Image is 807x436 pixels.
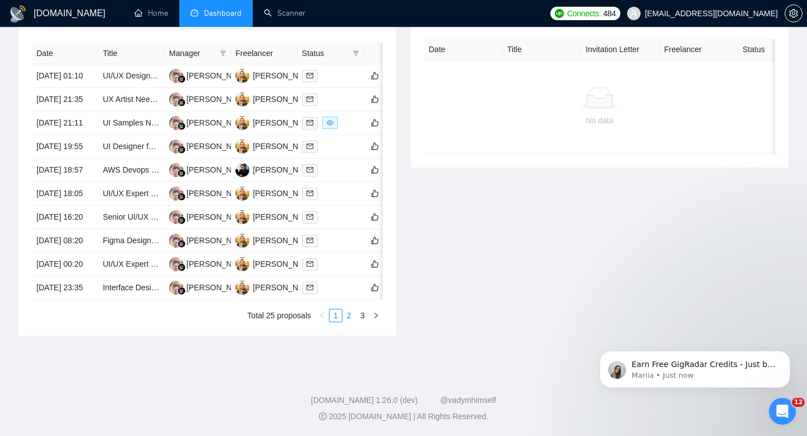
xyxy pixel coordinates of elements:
[235,187,249,201] img: VP
[217,45,229,62] span: filter
[103,142,291,151] a: UI Designer for Premium SaaS Design Transformation
[169,92,183,106] img: HH
[169,282,251,291] a: HH[PERSON_NAME]
[98,276,164,300] td: Interface Designer for Motion Graphics - Make SaaS UI Look Awesome
[433,114,766,127] div: No data
[169,47,215,59] span: Manager
[371,71,379,80] span: like
[32,276,98,300] td: [DATE] 23:35
[98,88,164,112] td: UX Artist Needed for XGENIA Builder Project
[178,99,185,106] img: gigradar-bm.png
[307,237,313,244] span: mail
[307,72,313,79] span: mail
[32,88,98,112] td: [DATE] 21:35
[103,212,182,221] a: Senior UI/UX Engineer
[785,9,802,18] span: setting
[369,309,383,322] li: Next Page
[178,193,185,201] img: gigradar-bm.png
[32,135,98,159] td: [DATE] 19:55
[307,190,313,197] span: mail
[98,112,164,135] td: UI Samples Needed - 2 views
[178,216,185,224] img: gigradar-bm.png
[103,236,299,245] a: Figma Designer for High-Quality, Modern Landing Pages
[204,8,242,18] span: Dashboard
[307,284,313,291] span: mail
[253,69,317,82] div: [PERSON_NAME]
[373,312,379,319] span: right
[169,281,183,295] img: HH
[191,9,198,17] span: dashboard
[32,229,98,253] td: [DATE] 08:20
[178,169,185,177] img: gigradar-bm.png
[307,143,313,150] span: mail
[368,116,382,129] button: like
[356,309,369,322] a: 3
[165,43,231,64] th: Manager
[98,64,164,88] td: UI/UX Designer for Website Redesign to Boost Conversion Rates
[253,187,317,200] div: [PERSON_NAME]
[235,69,249,83] img: VP
[368,163,382,177] button: like
[307,96,313,103] span: mail
[253,281,317,294] div: [PERSON_NAME]
[424,39,503,61] th: Date
[350,45,361,62] span: filter
[103,118,206,127] a: UI Samples Needed - 2 views
[307,214,313,220] span: mail
[134,8,168,18] a: homeHome
[235,118,317,127] a: VP[PERSON_NAME]
[103,95,259,104] a: UX Artist Needed for XGENIA Builder Project
[235,92,249,106] img: VP
[330,309,342,322] a: 1
[316,309,329,322] button: left
[187,281,251,294] div: [PERSON_NAME]
[32,159,98,182] td: [DATE] 18:57
[187,258,251,270] div: [PERSON_NAME]
[98,253,164,276] td: UI/UX Expert for Health Micro SAAS
[9,5,27,23] img: logo
[503,39,581,61] th: Title
[169,235,251,244] a: HH[PERSON_NAME]
[235,234,249,248] img: VP
[187,234,251,247] div: [PERSON_NAME]
[169,188,251,197] a: HH[PERSON_NAME]
[369,309,383,322] button: right
[371,259,379,268] span: like
[178,146,185,154] img: gigradar-bm.png
[235,94,317,103] a: VP[PERSON_NAME]
[103,71,330,80] a: UI/UX Designer for Website Redesign to Boost Conversion Rates
[235,281,249,295] img: VP
[98,206,164,229] td: Senior UI/UX Engineer
[98,182,164,206] td: UI/UX Expert Needed for Mobile & Desktop Design Audit
[169,116,183,130] img: HH
[235,141,317,150] a: VP[PERSON_NAME]
[169,163,183,177] img: HH
[103,259,229,268] a: UI/UX Expert for Health Micro SAAS
[343,309,355,322] a: 2
[103,283,350,292] a: Interface Designer for Motion Graphics - Make SaaS UI Look Awesome
[98,159,164,182] td: AWS Devops Expert needed
[187,93,251,105] div: [PERSON_NAME]
[178,263,185,271] img: gigradar-bm.png
[235,235,317,244] a: VP[PERSON_NAME]
[235,212,317,221] a: VP[PERSON_NAME]
[231,43,297,64] th: Freelancer
[235,163,249,177] img: IB
[253,211,317,223] div: [PERSON_NAME]
[32,112,98,135] td: [DATE] 21:11
[785,4,803,22] button: setting
[660,39,738,61] th: Freelancer
[169,210,183,224] img: HH
[169,141,251,150] a: HH[PERSON_NAME]
[235,188,317,197] a: VP[PERSON_NAME]
[342,309,356,322] li: 2
[178,75,185,83] img: gigradar-bm.png
[178,240,185,248] img: gigradar-bm.png
[785,9,803,18] a: setting
[368,69,382,82] button: like
[630,10,638,17] span: user
[98,229,164,253] td: Figma Designer for High-Quality, Modern Landing Pages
